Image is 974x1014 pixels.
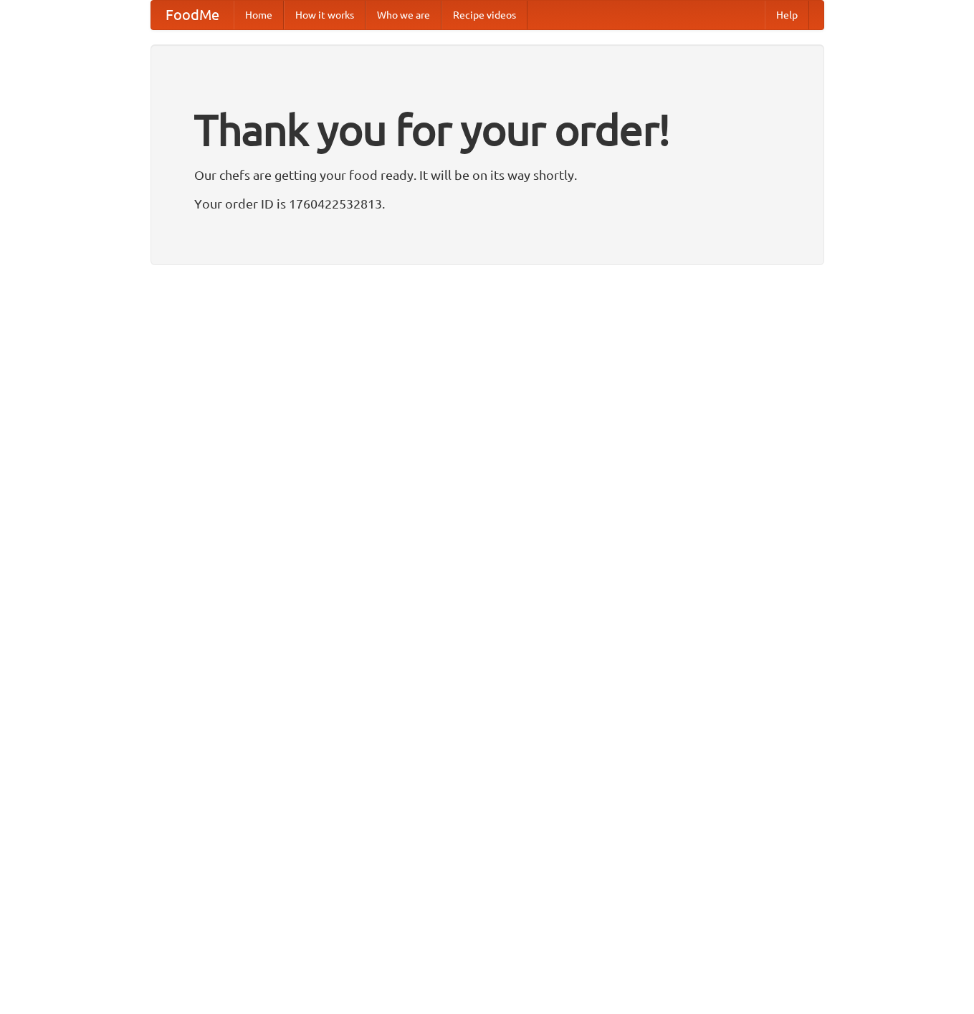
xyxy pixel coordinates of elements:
a: Who we are [366,1,441,29]
p: Our chefs are getting your food ready. It will be on its way shortly. [194,164,780,186]
a: Home [234,1,284,29]
a: Recipe videos [441,1,527,29]
a: Help [765,1,809,29]
a: FoodMe [151,1,234,29]
p: Your order ID is 1760422532813. [194,193,780,214]
h1: Thank you for your order! [194,95,780,164]
a: How it works [284,1,366,29]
